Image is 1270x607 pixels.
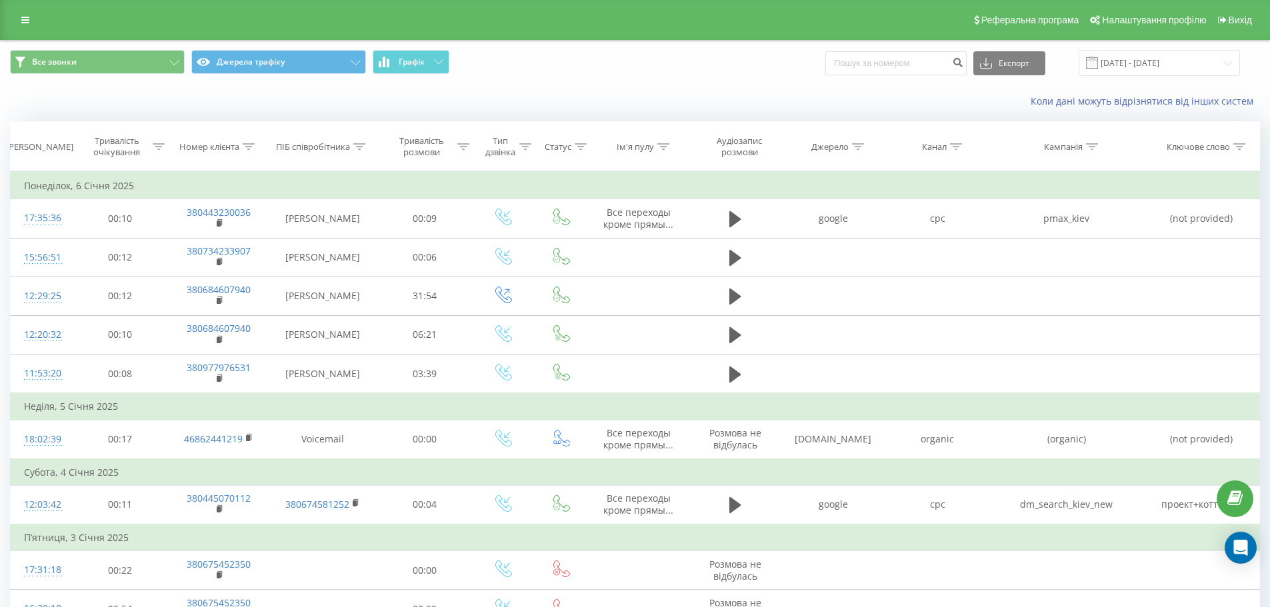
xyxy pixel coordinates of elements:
span: Все звонки [32,57,77,67]
div: Тривалість очікування [84,135,150,158]
div: Статус [545,141,571,153]
td: [PERSON_NAME] [269,354,377,394]
a: 380443230036 [187,206,251,219]
a: 380734233907 [187,245,251,257]
td: 00:22 [72,551,169,590]
td: [DOMAIN_NAME] [781,420,885,459]
td: П’ятниця, 3 Січня 2025 [11,524,1260,551]
td: cpc [885,485,989,524]
div: Ключове слово [1167,141,1230,153]
div: 17:35:36 [24,205,59,231]
span: Розмова не відбулась [709,558,761,582]
span: Все переходы кроме прямы... [603,206,673,231]
div: Джерело [811,141,849,153]
div: Канал [922,141,947,153]
td: [PERSON_NAME] [269,199,377,238]
div: Тривалість розмови [389,135,455,158]
td: [PERSON_NAME] [269,238,377,277]
td: Неділя, 5 Січня 2025 [11,393,1260,420]
td: 00:06 [377,238,473,277]
td: (not provided) [1143,420,1259,459]
td: проект+коттеджа [1143,485,1259,524]
td: (organic) [989,420,1143,459]
td: 00:12 [72,277,169,315]
a: 380445070112 [187,492,251,504]
td: 00:08 [72,354,169,394]
button: Все звонки [10,50,185,74]
a: 46862441219 [184,432,243,445]
span: Розмова не відбулась [709,426,761,451]
td: pmax_kiev [989,199,1143,238]
td: 00:11 [72,485,169,524]
div: Номер клієнта [179,141,239,153]
td: 31:54 [377,277,473,315]
input: Пошук за номером [825,51,967,75]
div: Аудіозапис розмови [701,135,778,158]
td: [PERSON_NAME] [269,315,377,354]
td: dm_search_kiev_new [989,485,1143,524]
span: Налаштування профілю [1102,15,1206,25]
a: 380674581252 [285,498,349,510]
div: 12:29:25 [24,283,59,309]
td: [PERSON_NAME] [269,277,377,315]
td: Субота, 4 Січня 2025 [11,459,1260,486]
a: Коли дані можуть відрізнятися вiд інших систем [1031,95,1260,107]
td: google [781,485,885,524]
td: 00:04 [377,485,473,524]
div: ПІБ співробітника [276,141,350,153]
div: 11:53:20 [24,360,59,386]
td: Voicemail [269,420,377,459]
div: 15:56:51 [24,245,59,271]
button: Експорт [973,51,1045,75]
div: Ім'я пулу [617,141,654,153]
span: Реферальна програма [981,15,1079,25]
a: 380675452350 [187,558,251,570]
div: [PERSON_NAME] [6,141,73,153]
span: Все переходы кроме прямы... [603,426,673,451]
td: 00:10 [72,199,169,238]
div: Тип дзвінка [485,135,516,158]
div: 12:20:32 [24,322,59,348]
a: 380684607940 [187,283,251,296]
td: google [781,199,885,238]
td: 00:12 [72,238,169,277]
div: Кампанія [1044,141,1083,153]
td: 00:09 [377,199,473,238]
td: 00:10 [72,315,169,354]
td: (not provided) [1143,199,1259,238]
span: Все переходы кроме прямы... [603,492,673,516]
span: Вихід [1229,15,1252,25]
div: 18:02:39 [24,426,59,452]
td: organic [885,420,989,459]
a: 380977976531 [187,361,251,374]
div: 17:31:18 [24,557,59,583]
td: 06:21 [377,315,473,354]
td: 00:00 [377,551,473,590]
div: 12:03:42 [24,492,59,518]
a: 380684607940 [187,322,251,334]
td: 00:00 [377,420,473,459]
td: cpc [885,199,989,238]
td: 03:39 [377,354,473,394]
button: Графік [373,50,449,74]
div: Open Intercom Messenger [1225,532,1257,564]
td: 00:17 [72,420,169,459]
span: Графік [399,57,425,67]
button: Джерела трафіку [191,50,366,74]
td: Понеділок, 6 Січня 2025 [11,173,1260,199]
